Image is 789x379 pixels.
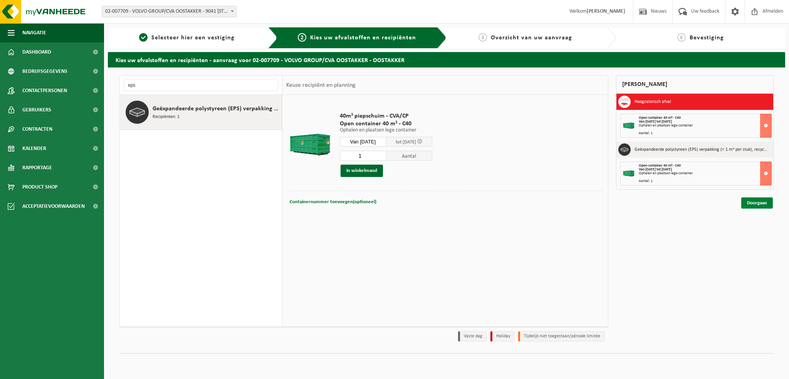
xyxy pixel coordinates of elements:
[340,128,432,133] p: Ophalen en plaatsen lege container
[22,81,67,100] span: Contactpersonen
[458,331,487,342] li: Vaste dag
[22,139,46,158] span: Kalender
[108,52,785,67] h2: Kies uw afvalstoffen en recipiënten - aanvraag voor 02-007709 - VOLVO GROUP/CVA OOSTAKKER - OOSTA...
[396,140,416,145] span: tot [DATE]
[120,95,282,130] button: Geëxpandeerde polystyreen (EPS) verpakking (< 1 m² per stuk), recycleerbaar Recipiënten: 1
[518,331,604,342] li: Tijdelijk niet toegestaan/période limitée
[635,96,671,108] h3: Hoogcalorisch afval
[298,33,306,42] span: 2
[139,33,148,42] span: 1
[151,35,235,41] span: Selecteer hier een vestiging
[639,172,772,175] div: Ophalen en plaatsen lege container
[341,165,383,177] button: In winkelmand
[153,104,280,113] span: Geëxpandeerde polystyreen (EPS) verpakking (< 1 m² per stuk), recycleerbaar
[112,33,262,42] a: 1Selecteer hier een vestiging
[490,331,514,342] li: Holiday
[639,163,681,168] span: Open container 40 m³ - C40
[290,199,376,204] span: Containernummer toevoegen(optioneel)
[310,35,416,41] span: Kies uw afvalstoffen en recipiënten
[289,197,377,207] button: Containernummer toevoegen(optioneel)
[386,151,432,161] span: Aantal
[102,6,236,17] span: 02-007709 - VOLVO GROUP/CVA OOSTAKKER - 9041 OOSTAKKER, SMALLEHEERWEG 31
[690,35,724,41] span: Bevestiging
[635,143,768,156] h3: Geëxpandeerde polystyreen (EPS) verpakking (< 1 m² per stuk), recycleerbaar
[478,33,487,42] span: 3
[22,100,51,120] span: Gebruikers
[639,124,772,128] div: Ophalen en plaatsen lege container
[340,137,386,147] input: Selecteer datum
[282,76,359,95] div: Keuze recipiënt en planning
[741,197,773,209] a: Doorgaan
[639,131,772,135] div: Aantal: 1
[616,75,774,94] div: [PERSON_NAME]
[491,35,572,41] span: Overzicht van uw aanvraag
[677,33,686,42] span: 4
[639,167,672,172] strong: Van [DATE] tot [DATE]
[22,62,67,81] span: Bedrijfsgegevens
[124,79,278,91] input: Materiaal zoeken
[22,23,46,42] span: Navigatie
[639,116,681,120] span: Open container 40 m³ - C40
[639,120,672,124] strong: Van [DATE] tot [DATE]
[153,113,180,121] span: Recipiënten: 1
[340,120,432,128] span: Open container 40 m³ - C40
[639,179,772,183] div: Aantal: 1
[22,197,85,216] span: Acceptatievoorwaarden
[22,120,52,139] span: Contracten
[22,158,52,177] span: Rapportage
[22,42,51,62] span: Dashboard
[587,8,625,14] strong: [PERSON_NAME]
[22,177,57,197] span: Product Shop
[340,112,432,120] span: 40m³ piepschuim - CVA/CP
